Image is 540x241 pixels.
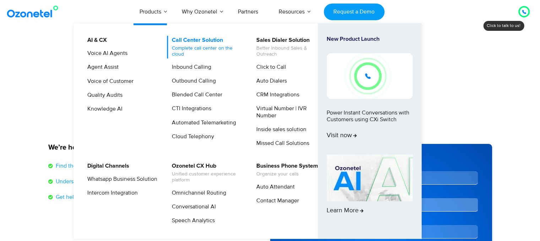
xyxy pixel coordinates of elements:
[172,171,242,183] span: Unified customer experience platform
[83,91,124,100] a: Quality Audits
[252,104,327,120] a: Virtual Number | IVR Number
[167,104,212,113] a: CTI Integrations
[83,36,108,45] a: AI & CX
[324,4,384,20] a: Request a Demo
[167,216,216,225] a: Speech Analytics
[54,177,131,186] span: Understand pricing or features
[83,189,139,197] a: Intercom Integration
[327,53,413,99] img: New-Project-17.png
[327,207,364,215] span: Learn More
[256,45,326,57] span: Better Inbound Sales & Outreach
[327,155,413,227] a: Learn More
[327,155,413,201] img: AI
[83,105,124,113] a: Knowledge AI
[172,45,242,57] span: Complete call center on the cloud
[252,125,307,134] a: Inside sales solution
[48,144,263,151] h5: We’re here to help
[252,196,300,205] a: Contact Manager
[54,193,109,201] span: Get helpful resources
[252,183,296,191] a: Auto Attendant
[167,132,215,141] a: Cloud Telephony
[167,202,217,211] a: Conversational AI
[256,171,318,177] span: Organize your calls
[252,63,287,72] a: Click to Call
[167,77,217,85] a: Outbound Calling
[383,162,478,168] label: Last Name
[167,36,243,58] a: Call Center SolutionComplete call center on the cloud
[167,90,223,99] a: Blended Call Center
[252,139,310,148] a: Missed Call Solutions
[327,36,413,152] a: New Product LaunchPower Instant Conversations with Customers using CXi SwitchVisit now
[83,77,135,86] a: Voice of Customer
[83,175,158,184] a: Whatsapp Business Solution
[167,63,212,72] a: Inbound Calling
[167,162,243,184] a: Ozonetel CX HubUnified customer experience platform
[48,77,492,96] h1: Speak to us
[83,49,129,58] a: Voice AI Agents
[252,36,327,58] a: Sales Dialer SolutionBetter Inbound Sales & Outreach
[54,162,154,170] span: Find the right solution for your business
[83,63,120,72] a: Agent Assist
[167,118,237,127] a: Automated Telemarketing
[252,90,300,99] a: CRM Integrations
[83,162,130,170] a: Digital Channels
[252,162,319,178] a: Business Phone SystemOrganize your calls
[252,77,288,85] a: Auto Dialers
[327,132,357,140] span: Visit now
[167,189,227,197] a: Omnichannel Routing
